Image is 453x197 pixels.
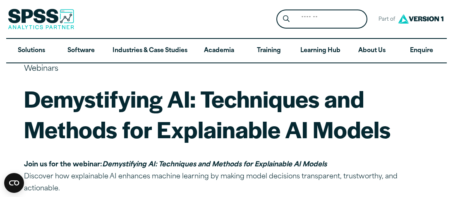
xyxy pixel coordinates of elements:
[294,39,347,63] a: Learning Hub
[283,15,290,22] svg: Search magnifying glass icon
[397,39,446,63] a: Enquire
[24,63,429,75] p: Webinars
[24,159,429,195] p: Discover how explainable AI enhances machine learning by making model decisions transparent, trus...
[8,9,74,29] img: SPSS Analytics Partner
[278,12,294,27] button: Search magnifying glass icon
[24,83,429,144] h1: Demystifying AI: Techniques and Methods for Explainable AI Models
[396,11,446,26] img: Version1 Logo
[106,39,194,63] a: Industries & Case Studies
[244,39,294,63] a: Training
[347,39,397,63] a: About Us
[24,161,327,168] strong: Join us for the webinar:
[56,39,106,63] a: Software
[102,161,327,168] em: Demystifying AI: Techniques and Methods for Explainable AI Models
[194,39,244,63] a: Academia
[4,173,24,193] button: Open CMP widget
[276,10,367,29] form: Site Header Search Form
[6,39,56,63] a: Solutions
[374,14,396,26] span: Part of
[6,39,446,63] nav: Desktop version of site main menu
